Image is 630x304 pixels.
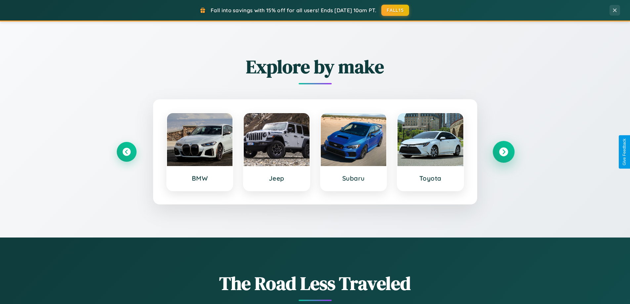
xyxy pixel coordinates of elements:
[327,174,380,182] h3: Subaru
[117,54,514,79] h2: Explore by make
[250,174,303,182] h3: Jeep
[174,174,226,182] h3: BMW
[381,5,409,16] button: FALL15
[622,139,627,165] div: Give Feedback
[211,7,376,14] span: Fall into savings with 15% off for all users! Ends [DATE] 10am PT.
[117,271,514,296] h1: The Road Less Traveled
[404,174,457,182] h3: Toyota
